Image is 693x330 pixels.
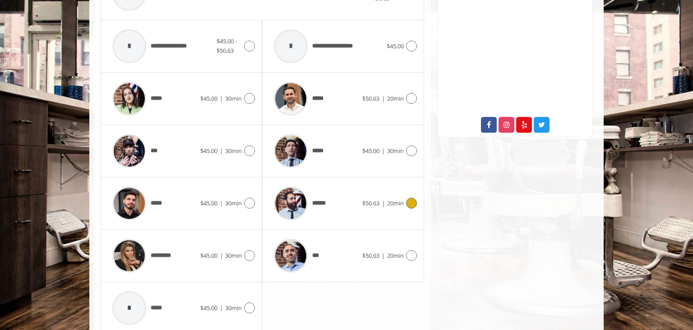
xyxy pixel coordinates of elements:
span: $45.00 [200,251,217,260]
span: 20min [387,251,404,260]
span: 30min [225,199,242,207]
span: $45.00 [200,304,217,312]
span: | [382,94,385,102]
span: | [220,199,223,207]
span: $45.00 - $50.63 [217,37,237,55]
span: $45.00 [362,147,379,155]
span: | [382,147,385,155]
span: | [382,251,385,260]
span: $45.00 [200,199,217,207]
span: 20min [387,199,404,207]
span: 30min [225,304,242,312]
span: $45.00 [200,94,217,102]
span: | [220,94,223,102]
span: $45.00 [200,147,217,155]
span: 30min [387,147,404,155]
span: | [220,251,223,260]
span: | [382,199,385,207]
span: $50.63 [362,251,379,260]
span: $45.00 [387,42,404,50]
span: $50.63 [362,199,379,207]
span: | [220,304,223,312]
span: $50.63 [362,94,379,102]
span: 30min [225,94,242,102]
span: | [220,147,223,155]
span: 20min [387,94,404,102]
span: 30min [225,147,242,155]
span: 30min [225,251,242,260]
